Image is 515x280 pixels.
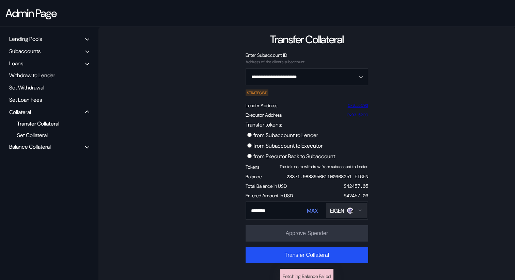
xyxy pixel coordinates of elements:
[14,119,80,128] div: Transfer Collateral
[246,193,293,199] div: Entered Amount in USD
[7,70,92,81] div: Withdraw to Lender
[246,52,368,58] div: Enter Subaccount ID
[246,68,368,85] button: Open menu
[348,103,368,108] a: 0x7c...5C93
[350,210,354,214] img: svg+xml,%3c
[7,95,92,105] div: Set Loan Fees
[253,142,323,149] label: from Subaccount to Executor
[9,60,23,67] div: Loans
[246,247,368,263] button: Transfer Collateral
[326,203,367,218] button: Open menu for selecting token for payment
[347,208,353,214] img: eigen.jpg
[246,225,368,242] button: Approve Spender
[253,153,335,160] label: from Executor Back to Subaccount
[344,193,368,199] div: $ 42457.03
[7,82,92,93] div: Set Withdrawal
[246,183,287,189] div: Total Balance in USD
[246,121,282,128] label: Transfer tokens:
[9,35,42,43] div: Lending Pools
[246,102,277,109] div: Lender Address
[246,112,282,118] div: Executor Address
[253,132,318,139] label: from Subaccount to Lender
[305,207,320,215] button: MAX
[280,164,368,169] div: The tokens to withdraw from subaccount to lender.
[14,131,80,140] div: Set Collateral
[270,32,343,47] div: Transfer Collateral
[9,143,51,150] div: Balance Collateral
[307,207,318,214] div: MAX
[9,48,41,55] div: Subaccounts
[246,164,259,170] div: Tokens
[246,89,269,96] div: STRATEGIST
[330,207,344,214] div: EIGEN
[286,174,368,180] div: 23371.988395661100968251 EIGEN
[5,6,56,20] div: Admin Page
[246,60,368,64] div: Address of the client’s subaccount.
[347,113,368,117] a: 0x93...5200
[344,183,368,189] div: $ 42457.05
[246,174,262,180] div: Balance
[9,109,31,116] div: Collateral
